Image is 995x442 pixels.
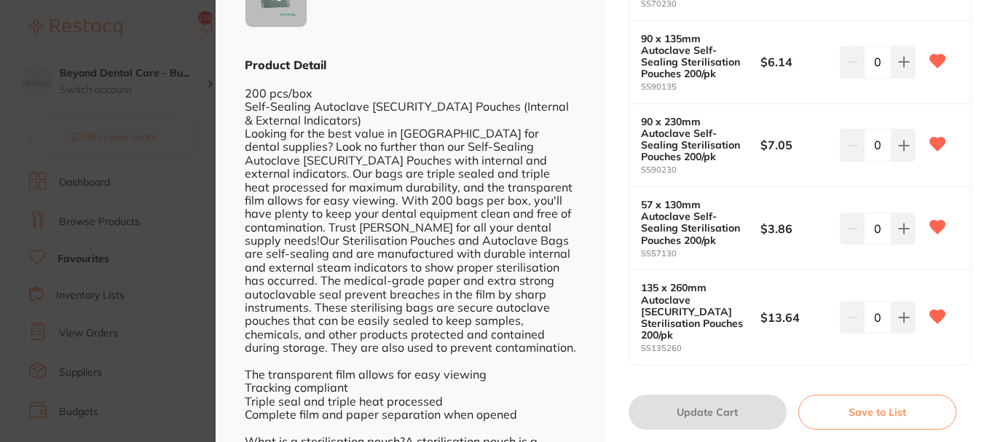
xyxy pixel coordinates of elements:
[760,137,832,153] b: $7.05
[641,116,748,162] b: 90 x 230mm Autoclave Self-Sealing Sterilisation Pouches 200/pk
[641,344,760,353] small: SS135260
[641,249,760,259] small: SS57130
[760,221,832,237] b: $3.86
[641,33,748,79] b: 90 x 135mm Autoclave Self-Sealing Sterilisation Pouches 200/pk
[629,395,787,430] button: Update Cart
[760,309,832,325] b: $13.64
[641,165,760,175] small: SS90230
[760,54,832,70] b: $6.14
[245,58,326,72] b: Product Detail
[641,282,748,340] b: 135 x 260mm Autoclave [SECURITY_DATA] Sterilisation Pouches 200/pk
[641,199,748,245] b: 57 x 130mm Autoclave Self-Sealing Sterilisation Pouches 200/pk
[798,395,956,430] button: Save to List
[641,82,760,92] small: SS90135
